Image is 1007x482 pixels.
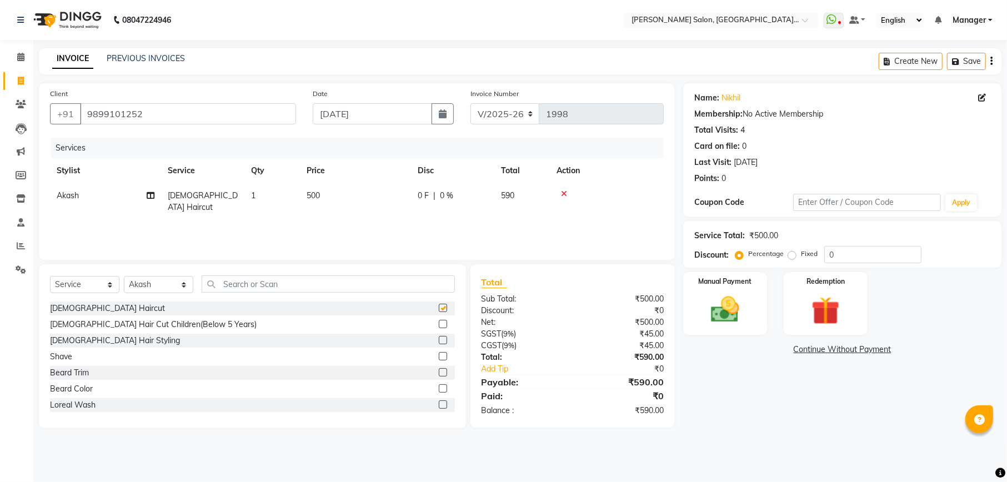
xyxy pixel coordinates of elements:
[57,190,79,200] span: Akash
[50,351,72,363] div: Shave
[482,329,502,339] span: SGST
[202,275,455,293] input: Search or Scan
[573,328,672,340] div: ₹45.00
[52,49,93,69] a: INVOICE
[470,89,519,99] label: Invoice Number
[473,389,573,403] div: Paid:
[573,340,672,352] div: ₹45.00
[742,140,747,152] div: 0
[694,173,719,184] div: Points:
[494,158,550,183] th: Total
[793,194,941,211] input: Enter Offer / Coupon Code
[947,53,986,70] button: Save
[694,108,743,120] div: Membership:
[801,249,818,259] label: Fixed
[50,383,93,395] div: Beard Color
[694,108,990,120] div: No Active Membership
[473,317,573,328] div: Net:
[748,249,784,259] label: Percentage
[473,363,589,375] a: Add Tip
[749,230,778,242] div: ₹500.00
[806,277,845,287] label: Redemption
[694,124,738,136] div: Total Visits:
[573,305,672,317] div: ₹0
[694,157,732,168] div: Last Visit:
[740,124,745,136] div: 4
[473,305,573,317] div: Discount:
[313,89,328,99] label: Date
[28,4,104,36] img: logo
[300,158,411,183] th: Price
[694,230,745,242] div: Service Total:
[573,389,672,403] div: ₹0
[80,103,296,124] input: Search by Name/Mobile/Email/Code
[501,190,514,200] span: 590
[473,375,573,389] div: Payable:
[589,363,672,375] div: ₹0
[702,293,748,326] img: _cash.svg
[945,194,977,211] button: Apply
[51,138,672,158] div: Services
[122,4,171,36] b: 08047224946
[685,344,999,355] a: Continue Without Payment
[473,405,573,416] div: Balance :
[307,190,320,200] span: 500
[482,340,502,350] span: CGST
[803,293,849,328] img: _gift.svg
[107,53,185,63] a: PREVIOUS INVOICES
[550,158,664,183] th: Action
[50,367,89,379] div: Beard Trim
[244,158,300,183] th: Qty
[50,103,81,124] button: +91
[411,158,494,183] th: Disc
[722,92,740,104] a: Nikhil
[440,190,453,202] span: 0 %
[694,249,729,261] div: Discount:
[50,158,161,183] th: Stylist
[251,190,255,200] span: 1
[50,303,165,314] div: [DEMOGRAPHIC_DATA] Haircut
[168,190,238,212] span: [DEMOGRAPHIC_DATA] Haircut
[953,14,986,26] span: Manager
[722,173,726,184] div: 0
[473,340,573,352] div: ( )
[573,317,672,328] div: ₹500.00
[694,92,719,104] div: Name:
[573,405,672,416] div: ₹590.00
[50,335,180,347] div: [DEMOGRAPHIC_DATA] Hair Styling
[879,53,943,70] button: Create New
[50,319,257,330] div: [DEMOGRAPHIC_DATA] Hair Cut Children(Below 5 Years)
[482,277,507,288] span: Total
[504,341,515,350] span: 9%
[699,277,752,287] label: Manual Payment
[50,89,68,99] label: Client
[50,399,96,411] div: Loreal Wash
[573,352,672,363] div: ₹590.00
[418,190,429,202] span: 0 F
[573,293,672,305] div: ₹500.00
[473,328,573,340] div: ( )
[433,190,435,202] span: |
[694,140,740,152] div: Card on file:
[504,329,514,338] span: 9%
[694,197,793,208] div: Coupon Code
[161,158,244,183] th: Service
[573,375,672,389] div: ₹590.00
[473,352,573,363] div: Total:
[473,293,573,305] div: Sub Total:
[734,157,758,168] div: [DATE]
